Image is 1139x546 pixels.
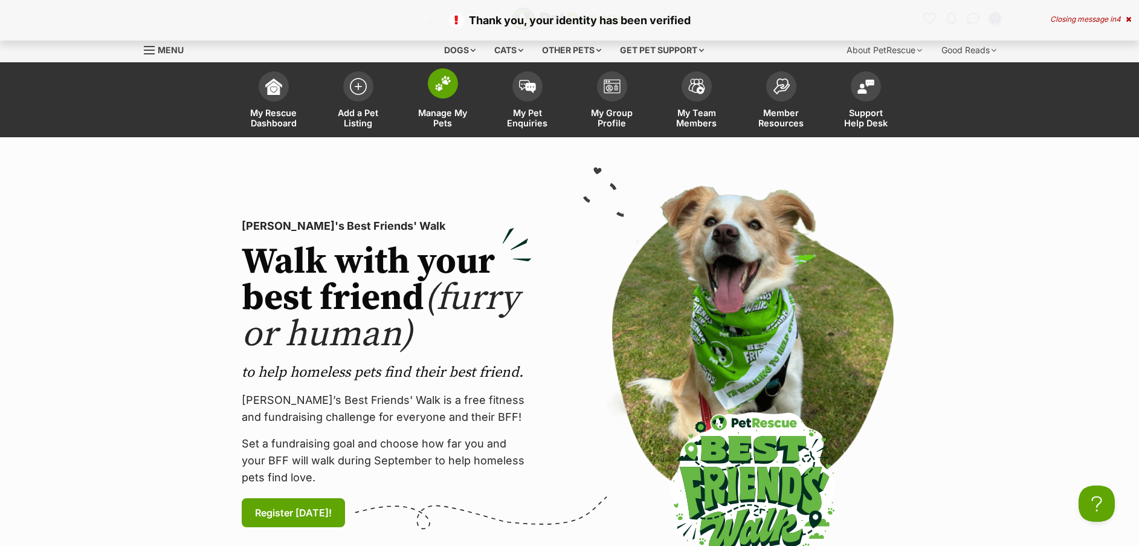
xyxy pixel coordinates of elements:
[857,79,874,94] img: help-desk-icon-fdf02630f3aa405de69fd3d07c3f3aa587a6932b1a1747fa1d2bba05be0121f9.svg
[570,65,654,137] a: My Group Profile
[434,76,451,91] img: manage-my-pets-icon-02211641906a0b7f246fdf0571729dbe1e7629f14944591b6c1af311fb30b64b.svg
[231,65,316,137] a: My Rescue Dashboard
[242,392,532,426] p: [PERSON_NAME]’s Best Friends' Walk is a free fitness and fundraising challenge for everyone and t...
[824,65,908,137] a: Support Help Desk
[1079,486,1115,522] iframe: Help Scout Beacon - Open
[242,435,532,486] p: Set a fundraising goal and choose how far you and your BFF will walk during September to help hom...
[158,45,184,55] span: Menu
[754,108,808,128] span: Member Resources
[611,38,712,62] div: Get pet support
[144,38,192,60] a: Menu
[255,505,332,520] span: Register [DATE]!
[933,38,1005,62] div: Good Reads
[839,108,893,128] span: Support Help Desk
[350,78,367,95] img: add-pet-listing-icon-0afa8454b4691262ce3f59096e99ab1cd57d4a30225e0717b998d2c9b9846f56.svg
[485,65,570,137] a: My Pet Enquiries
[242,276,519,357] span: (furry or human)
[604,79,621,94] img: group-profile-icon-3fa3cf56718a62981997c0bc7e787c4b2cf8bcc04b72c1350f741eb67cf2f40e.svg
[436,38,484,62] div: Dogs
[500,108,555,128] span: My Pet Enquiries
[585,108,639,128] span: My Group Profile
[401,65,485,137] a: Manage My Pets
[416,108,470,128] span: Manage My Pets
[242,244,532,353] h2: Walk with your best friend
[316,65,401,137] a: Add a Pet Listing
[773,78,790,94] img: member-resources-icon-8e73f808a243e03378d46382f2149f9095a855e16c252ad45f914b54edf8863c.svg
[242,498,345,527] a: Register [DATE]!
[838,38,931,62] div: About PetRescue
[247,108,301,128] span: My Rescue Dashboard
[242,363,532,382] p: to help homeless pets find their best friend.
[265,78,282,95] img: dashboard-icon-eb2f2d2d3e046f16d808141f083e7271f6b2e854fb5c12c21221c1fb7104beca.svg
[739,65,824,137] a: Member Resources
[519,80,536,93] img: pet-enquiries-icon-7e3ad2cf08bfb03b45e93fb7055b45f3efa6380592205ae92323e6603595dc1f.svg
[242,218,532,235] p: [PERSON_NAME]'s Best Friends' Walk
[331,108,386,128] span: Add a Pet Listing
[486,38,532,62] div: Cats
[670,108,724,128] span: My Team Members
[654,65,739,137] a: My Team Members
[534,38,610,62] div: Other pets
[688,79,705,94] img: team-members-icon-5396bd8760b3fe7c0b43da4ab00e1e3bb1a5d9ba89233759b79545d2d3fc5d0d.svg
